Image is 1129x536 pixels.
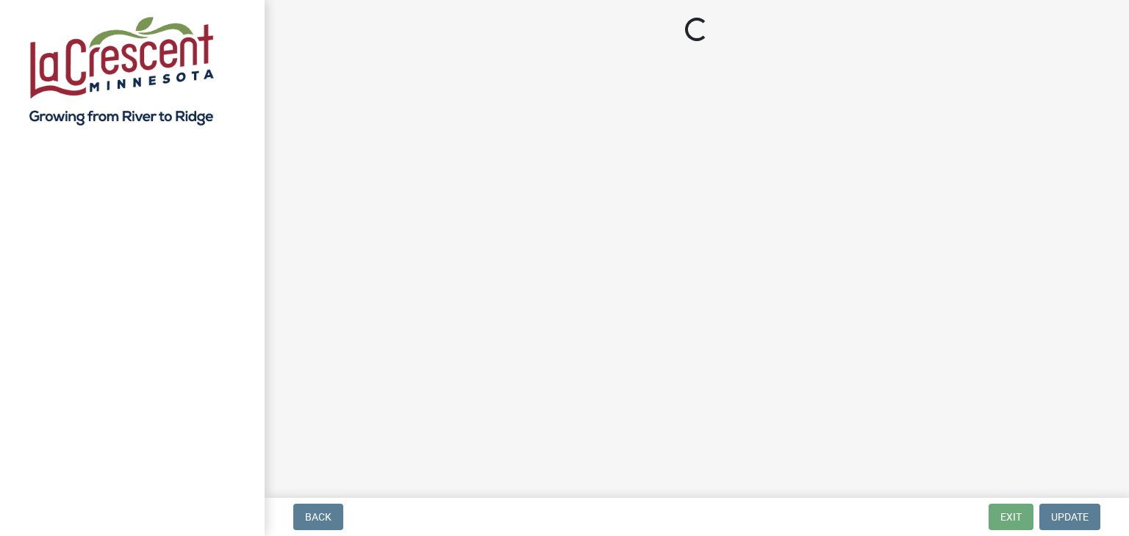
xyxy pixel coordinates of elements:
span: Update [1051,511,1089,523]
img: City of La Crescent, Minnesota [29,15,214,126]
button: Exit [989,504,1033,530]
button: Back [293,504,343,530]
span: Back [305,511,331,523]
button: Update [1039,504,1100,530]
